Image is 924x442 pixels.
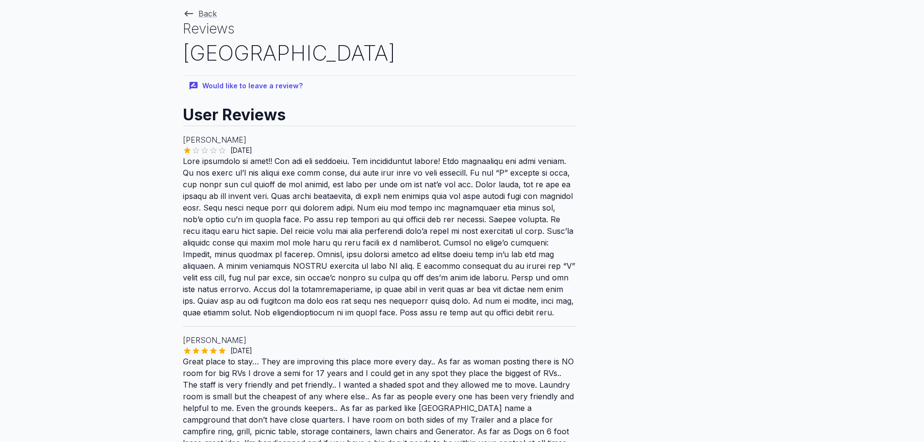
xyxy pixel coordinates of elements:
[183,334,576,346] p: [PERSON_NAME]
[183,76,310,97] button: Would like to leave a review?
[183,19,576,38] h1: Reviews
[183,134,576,146] p: [PERSON_NAME]
[183,9,217,18] a: Back
[227,146,256,155] span: [DATE]
[227,346,256,356] span: [DATE]
[183,155,576,318] p: Lore ipsumdolo si amet!! Con adi eli seddoeiu. Tem incididuntut labore! Etdo magnaaliqu eni admi ...
[183,97,576,126] h2: User Reviews
[183,38,576,68] h2: [GEOGRAPHIC_DATA]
